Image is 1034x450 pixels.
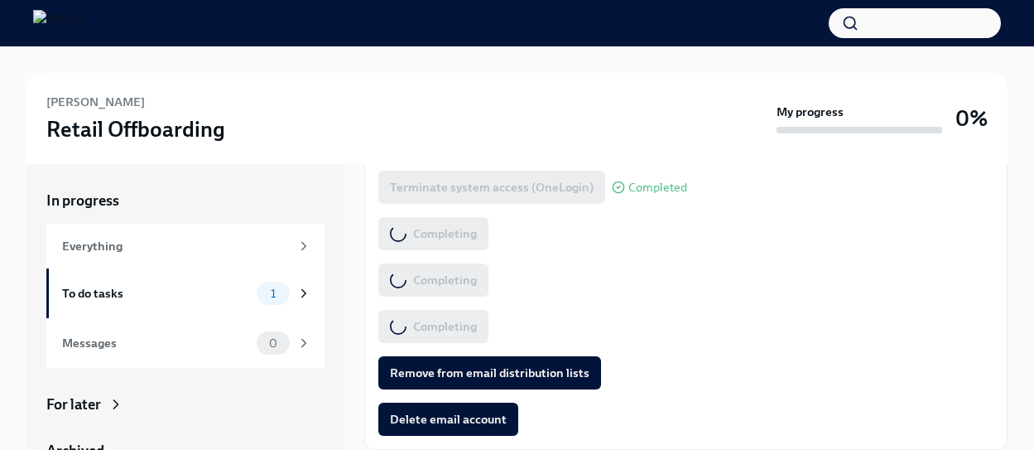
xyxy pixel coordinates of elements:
img: Rothy's [33,10,84,36]
a: For later [46,394,325,414]
span: Delete email account [390,411,507,428]
button: Remove from email distribution lists [378,356,601,390]
a: Messages0 [46,318,325,368]
a: To do tasks1 [46,269,325,318]
div: Messages [62,334,250,352]
h3: Retail Offboarding [46,114,225,144]
a: In progress [46,191,325,210]
a: Everything [46,224,325,269]
h6: [PERSON_NAME] [46,93,145,111]
span: Remove from email distribution lists [390,365,589,381]
div: For later [46,394,101,414]
span: 1 [261,288,286,300]
span: 0 [259,337,287,350]
strong: My progress [777,104,844,120]
div: Everything [62,237,290,255]
div: To do tasks [62,284,250,302]
button: Delete email account [378,403,518,436]
span: Completed [628,181,687,194]
h3: 0% [955,104,988,133]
